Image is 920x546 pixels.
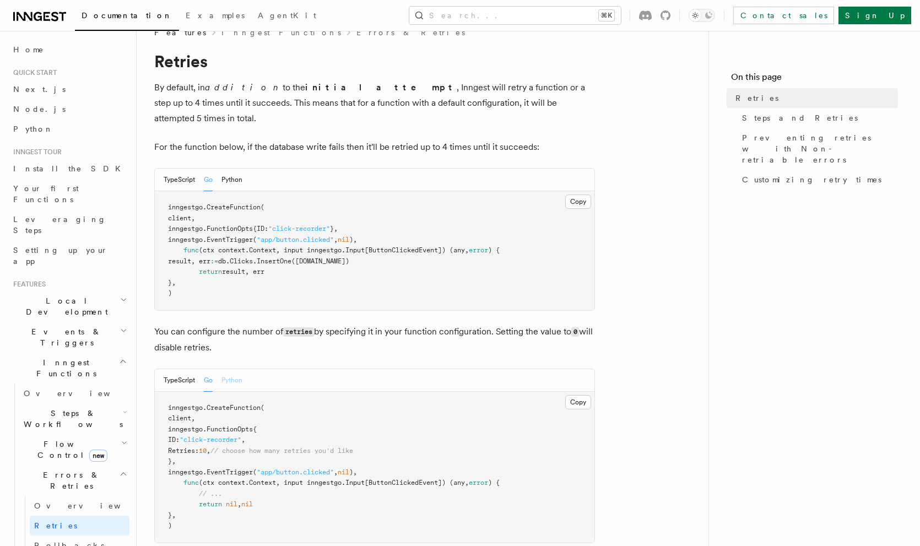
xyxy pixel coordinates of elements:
[207,404,261,412] span: CreateFunction
[257,257,291,265] span: InsertOne
[689,9,715,22] button: Toggle dark mode
[283,327,314,337] code: retries
[9,357,119,379] span: Inngest Functions
[19,383,129,403] a: Overview
[469,246,488,254] span: error
[89,450,107,462] span: new
[13,184,79,204] span: Your first Functions
[168,425,257,433] span: inngestgo.FunctionOpts{
[349,468,357,476] span: ),
[9,179,129,209] a: Your first Functions
[19,465,129,496] button: Errors & Retries
[168,457,176,465] span: },
[838,7,911,24] a: Sign Up
[207,203,261,211] span: CreateFunction
[565,395,591,409] button: Copy
[180,436,241,444] span: "click-recorder"
[13,125,53,133] span: Python
[168,468,207,476] span: inngestgo.
[199,268,222,275] span: return
[742,174,881,185] span: Customizing retry times
[75,3,179,31] a: Documentation
[330,225,338,233] span: },
[222,268,264,275] span: result, err
[154,139,595,155] p: For the function below, if the database write fails then it'll be retried up to 4 times until it ...
[183,246,199,254] span: func
[154,27,206,38] span: Features
[13,105,66,113] span: Node.js
[207,447,210,455] span: ,
[168,203,207,211] span: inngestgo.
[9,291,129,322] button: Local Development
[565,194,591,209] button: Copy
[168,511,176,519] span: },
[34,501,148,510] span: Overview
[257,468,334,476] span: "app/button.clicked"
[738,108,898,128] a: Steps and Retries
[199,490,222,498] span: // ...
[19,469,120,491] span: Errors & Retries
[168,522,172,529] span: )
[9,68,57,77] span: Quick start
[268,225,330,233] span: "click-recorder"
[237,500,241,508] span: ,
[9,280,46,289] span: Features
[19,439,121,461] span: Flow Control
[338,236,349,244] span: nil
[334,236,338,244] span: ,
[82,11,172,20] span: Documentation
[731,88,898,108] a: Retries
[9,353,129,383] button: Inngest Functions
[9,159,129,179] a: Install the SDK
[599,10,614,21] kbd: ⌘K
[334,468,338,476] span: ,
[261,404,264,412] span: (
[221,27,341,38] a: Inngest Functions
[735,93,778,104] span: Retries
[488,479,500,486] span: ) {
[210,257,218,265] span: :=
[226,500,237,508] span: nil
[13,164,127,173] span: Install the SDK
[733,7,834,24] a: Contact sales
[168,436,180,444] span: ID:
[349,236,357,244] span: ),
[9,79,129,99] a: Next.js
[168,236,207,244] span: inngestgo.
[731,71,898,88] h4: On this page
[13,85,66,94] span: Next.js
[9,119,129,139] a: Python
[253,236,257,244] span: (
[207,468,253,476] span: EventTrigger
[742,132,898,165] span: Preventing retries with Non-retriable errors
[738,170,898,190] a: Customizing retry times
[183,479,199,486] span: func
[9,326,120,348] span: Events & Triggers
[218,257,257,265] span: db.Clicks.
[30,516,129,536] a: Retries
[168,289,172,297] span: )
[199,246,469,254] span: (ctx context.Context, input inngestgo.Input[ButtonClickedEvent]) (any,
[257,236,334,244] span: "app/button.clicked"
[9,209,129,240] a: Leveraging Steps
[199,479,469,486] span: (ctx context.Context, input inngestgo.Input[ButtonClickedEvent]) (any,
[9,148,62,156] span: Inngest tour
[154,80,595,126] p: By default, in to the , Inngest will retry a function or a step up to 4 times until it succeeds. ...
[168,257,210,265] span: result, err
[9,40,129,60] a: Home
[164,369,195,392] button: TypeScript
[24,389,137,398] span: Overview
[488,246,500,254] span: ) {
[9,322,129,353] button: Events & Triggers
[19,403,129,434] button: Steps & Workflows
[305,82,457,93] strong: initial attempt
[19,408,123,430] span: Steps & Workflows
[291,257,349,265] span: ([DOMAIN_NAME])
[356,27,465,38] a: Errors & Retries
[221,369,242,392] button: Python
[168,225,268,233] span: inngestgo.FunctionOpts{ID:
[168,447,199,455] span: Retries:
[241,500,253,508] span: nil
[571,327,579,337] code: 0
[13,44,44,55] span: Home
